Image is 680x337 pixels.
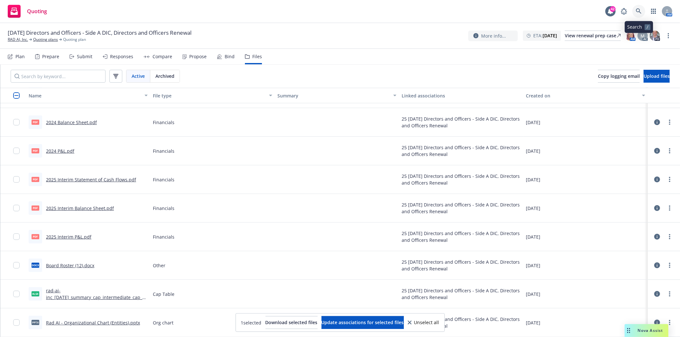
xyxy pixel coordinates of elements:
[32,205,39,210] span: pdf
[153,176,174,183] span: Financials
[666,118,674,126] a: more
[647,5,660,18] a: Switch app
[13,319,20,326] input: Toggle Row Selected
[13,291,20,297] input: Toggle Row Selected
[526,148,541,154] span: [DATE]
[277,92,389,99] div: Summary
[153,54,172,59] div: Compare
[110,54,133,59] div: Responses
[565,31,621,41] div: View renewal prep case
[526,205,541,212] span: [DATE]
[153,291,174,297] span: Cap Table
[402,316,521,329] div: 25 [DATE] Directors and Officers - Side A DIC, Directors and Officers Renewal
[625,324,633,337] div: Drag to move
[15,54,25,59] div: Plan
[402,115,521,129] div: 25 [DATE] Directors and Officers - Side A DIC, Directors and Officers Renewal
[402,287,521,301] div: 25 [DATE] Directors and Officers - Side A DIC, Directors and Officers Renewal
[625,324,668,337] button: Nova Assist
[63,37,86,42] span: Quoting plan
[153,92,265,99] div: File type
[46,119,97,125] a: 2024 Balance Sheet.pdf
[543,32,557,39] strong: [DATE]
[644,70,670,83] button: Upload files
[598,73,640,79] span: Copy logging email
[42,54,59,59] div: Prepare
[5,2,50,20] a: Quoting
[265,316,318,329] button: Download selected files
[598,70,640,83] button: Copy logging email
[526,92,638,99] div: Created on
[225,54,235,59] div: Bind
[46,262,94,269] a: Board Roster (12).docx
[32,148,39,153] span: pdf
[399,88,523,103] button: Linked associations
[153,119,174,126] span: Financials
[402,259,521,272] div: 25 [DATE] Directors and Officers - Side A DIC, Directors and Officers Renewal
[153,205,174,212] span: Financials
[666,204,674,212] a: more
[26,88,150,103] button: Name
[526,176,541,183] span: [DATE]
[13,233,20,240] input: Toggle Row Selected
[533,32,557,39] span: ETA :
[275,88,399,103] button: Summary
[32,320,39,325] span: pptx
[402,173,521,186] div: 25 [DATE] Directors and Officers - Side A DIC, Directors and Officers Renewal
[666,233,674,241] a: more
[150,88,275,103] button: File type
[632,5,645,18] a: Search
[32,120,39,124] span: pdf
[408,316,439,329] button: Unselect all
[77,54,92,59] div: Submit
[526,319,541,326] span: [DATE]
[666,176,674,183] a: more
[265,319,318,325] span: Download selected files
[13,148,20,154] input: Toggle Row Selected
[468,31,518,41] button: More info...
[526,262,541,269] span: [DATE]
[524,88,648,103] button: Created on
[644,73,670,79] span: Upload files
[641,32,645,39] span: M
[8,29,191,37] span: [DATE] Directors and Officers - Side A DIC, Directors and Officers Renewal
[27,9,47,14] span: Quoting
[526,233,541,240] span: [DATE]
[650,31,660,41] img: photo
[153,262,165,269] span: Other
[33,37,58,42] a: Quoting plans
[666,319,674,326] a: more
[526,119,541,126] span: [DATE]
[46,148,74,154] a: 2024 P&L.pdf
[46,287,148,307] a: rad-ai-inc_[DATE]_summary_cap_intermediate_cap_detailed_cap.xlsx
[665,32,672,40] a: more
[414,320,439,325] span: Unselect all
[618,5,630,18] a: Report a Bug
[153,319,173,326] span: Org chart
[13,92,20,99] input: Select all
[252,54,262,59] div: Files
[46,177,136,183] a: 2025 Interim Statement of Cash Flows.pdf
[13,205,20,211] input: Toggle Row Selected
[666,290,674,298] a: more
[13,262,20,269] input: Toggle Row Selected
[189,54,207,59] div: Propose
[32,177,39,182] span: pdf
[32,291,39,296] span: xlsx
[32,234,39,239] span: pdf
[29,92,141,99] div: Name
[13,176,20,183] input: Toggle Row Selected
[11,70,106,83] input: Search by keyword...
[153,148,174,154] span: Financials
[46,320,140,326] a: Rad AI - Organizational Chart (Entities).pptx
[625,31,636,41] img: photo
[155,73,174,79] span: Archived
[402,230,521,243] div: 25 [DATE] Directors and Officers - Side A DIC, Directors and Officers Renewal
[402,144,521,158] div: 25 [DATE] Directors and Officers - Side A DIC, Directors and Officers Renewal
[402,92,521,99] div: Linked associations
[153,233,174,240] span: Financials
[321,319,404,325] span: Update associations for selected files
[132,73,145,79] span: Active
[638,328,663,333] span: Nova Assist
[610,6,616,12] div: 42
[241,319,262,326] span: 1 selected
